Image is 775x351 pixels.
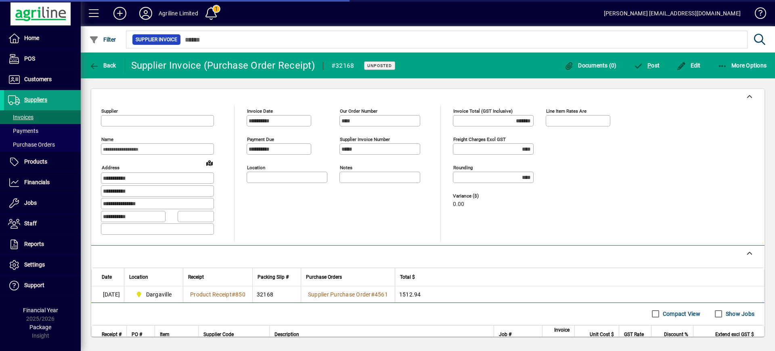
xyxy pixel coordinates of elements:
[749,2,765,28] a: Knowledge Base
[24,158,47,165] span: Products
[203,330,234,339] span: Supplier Code
[715,330,754,339] span: Extend excl GST $
[102,273,119,282] div: Date
[4,234,81,254] a: Reports
[590,330,614,339] span: Unit Cost $
[247,108,273,114] mat-label: Invoice date
[132,290,175,299] span: Dargaville
[188,273,204,282] span: Receipt
[647,62,651,69] span: P
[188,273,247,282] div: Receipt
[547,326,570,343] span: Invoice Quantity
[132,330,142,339] span: PO #
[453,193,501,199] span: Variance ($)
[724,310,754,318] label: Show Jobs
[24,200,37,206] span: Jobs
[8,114,34,120] span: Invoices
[89,62,116,69] span: Back
[29,324,51,330] span: Package
[131,59,315,72] div: Supplier Invoice (Purchase Order Receipt)
[81,58,125,73] app-page-header-button: Back
[24,261,45,268] span: Settings
[101,108,118,114] mat-label: Supplier
[247,137,274,142] mat-label: Payment due
[453,108,513,114] mat-label: Invoice Total (GST inclusive)
[4,69,81,90] a: Customers
[274,330,299,339] span: Description
[24,55,35,62] span: POS
[453,201,464,208] span: 0.00
[133,6,159,21] button: Profile
[4,172,81,193] a: Financials
[4,110,81,124] a: Invoices
[87,58,118,73] button: Back
[258,273,289,282] span: Packing Slip #
[546,108,586,114] mat-label: Line item rates are
[4,138,81,151] a: Purchase Orders
[24,241,44,247] span: Reports
[258,273,296,282] div: Packing Slip #
[203,156,216,169] a: View on map
[24,35,39,41] span: Home
[4,214,81,234] a: Staff
[453,165,473,170] mat-label: Rounding
[136,36,177,44] span: Supplier Invoice
[4,28,81,48] a: Home
[661,310,700,318] label: Compact View
[367,63,392,68] span: Unposted
[340,137,390,142] mat-label: Supplier invoice number
[87,32,118,47] button: Filter
[24,97,47,103] span: Suppliers
[604,7,741,20] div: [PERSON_NAME] [EMAIL_ADDRESS][DOMAIN_NAME]
[8,128,38,134] span: Payments
[395,286,764,303] td: 1512.94
[102,273,112,282] span: Date
[624,330,644,339] span: GST Rate
[562,58,619,73] button: Documents (0)
[400,273,754,282] div: Total $
[232,291,235,298] span: #
[190,291,232,298] span: Product Receipt
[305,290,391,299] a: Supplier Purchase Order#4561
[146,290,172,298] span: Dargaville
[103,290,120,298] span: [DATE]
[453,137,506,142] mat-label: Freight charges excl GST
[107,6,133,21] button: Add
[23,307,58,313] span: Financial Year
[718,62,767,69] span: More Options
[4,49,81,69] a: POS
[564,62,617,69] span: Documents (0)
[24,282,44,288] span: Support
[308,291,371,298] span: Supplier Purchase Order
[4,124,81,138] a: Payments
[8,141,55,148] span: Purchase Orders
[664,330,688,339] span: Discount %
[499,330,511,339] span: Job #
[340,165,352,170] mat-label: Notes
[677,62,701,69] span: Edit
[4,255,81,275] a: Settings
[187,290,248,299] a: Product Receipt#850
[160,330,170,339] span: Item
[4,275,81,296] a: Support
[4,193,81,213] a: Jobs
[89,36,116,43] span: Filter
[340,108,377,114] mat-label: Our order number
[24,76,52,82] span: Customers
[716,58,769,73] button: More Options
[159,7,198,20] div: Agriline Limited
[102,330,121,339] span: Receipt #
[632,58,662,73] button: Post
[129,273,148,282] span: Location
[235,291,245,298] span: 850
[400,273,415,282] span: Total $
[306,273,342,282] span: Purchase Orders
[674,58,703,73] button: Edit
[247,165,265,170] mat-label: Location
[24,220,37,227] span: Staff
[375,291,388,298] span: 4561
[371,291,375,298] span: #
[101,137,113,142] mat-label: Name
[4,152,81,172] a: Products
[252,286,301,303] td: 32168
